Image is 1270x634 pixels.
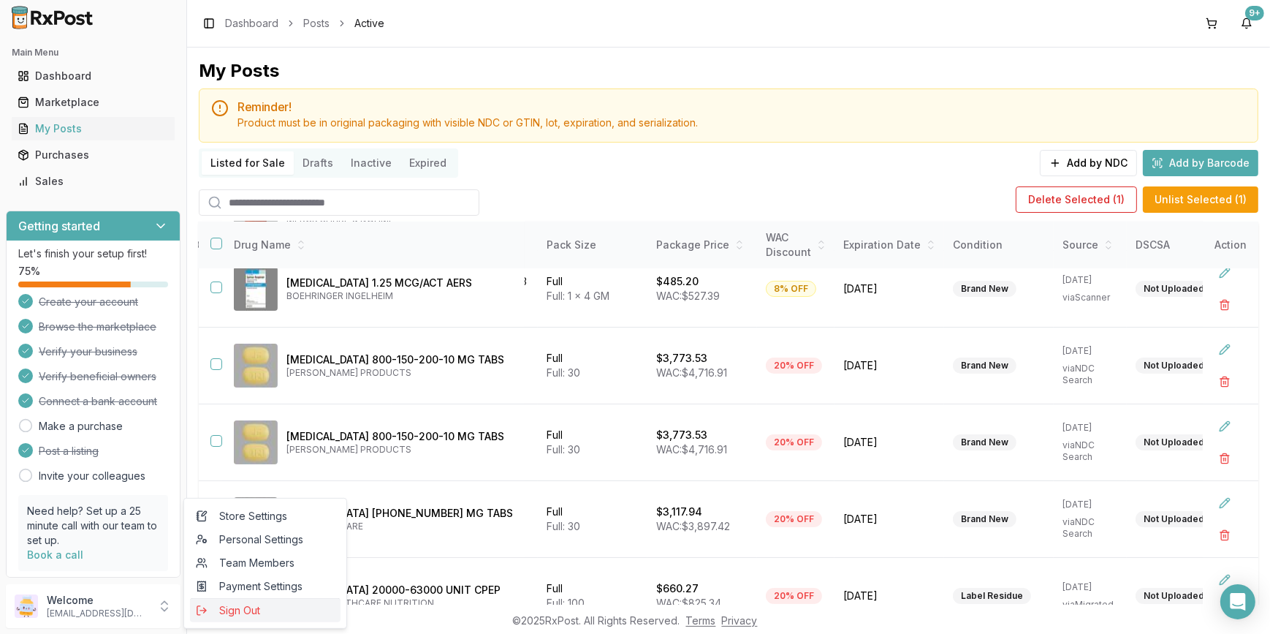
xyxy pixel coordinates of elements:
p: [MEDICAL_DATA] 800-150-200-10 MG TABS [286,429,513,444]
div: My Posts [18,121,169,136]
span: Full: 30 [547,443,580,456]
div: Open Intercom Messenger [1220,584,1255,619]
span: Store Settings [196,509,335,524]
div: Brand New [953,511,1016,527]
a: Make a purchase [39,419,123,434]
div: Product must be in original packaging with visible NDC or GTIN, lot, expiration, and serialization. [237,116,1246,130]
h3: Getting started [18,217,100,235]
p: via NDC Search [1062,516,1118,540]
img: RxPost Logo [6,6,99,29]
h5: Reminder! [237,101,1246,113]
div: Drug Name [234,238,513,252]
span: WAC: $4,716.91 [656,443,727,456]
a: Marketplace [12,89,175,116]
span: Full: 100 [547,597,585,609]
td: Full [538,404,647,481]
p: via NDC Search [1062,439,1118,463]
div: 8% OFF [766,281,816,297]
button: Drafts [294,151,342,175]
button: Delete [1212,369,1238,395]
p: [DATE] [1062,274,1118,286]
button: Edit [1212,490,1238,516]
button: My Posts [6,117,180,140]
button: Edit [1212,260,1238,286]
button: Sales [6,170,180,193]
span: Create your account [39,295,138,309]
span: WAC: $3,897.42 [656,520,730,532]
button: Add by NDC [1040,150,1137,176]
div: 9+ [1245,6,1264,20]
button: Edit [1212,413,1238,439]
p: VIIV HEALTHCARE [286,521,513,532]
a: Sales [12,168,175,195]
span: Full: 30 [547,520,580,532]
div: Label Residue [953,588,1031,604]
button: Delete [1212,445,1238,472]
div: Not Uploaded [1136,511,1212,527]
div: Source [1062,238,1118,252]
div: Purchases [18,148,169,162]
span: [DATE] [843,435,935,450]
span: WAC: $527.39 [656,290,720,302]
p: [DATE] [1062,422,1118,434]
span: [DATE] [843,282,935,296]
span: Verify your business [39,344,137,359]
p: $660.27 [656,581,699,596]
button: Delete [1212,522,1238,548]
p: via Migrated [1062,599,1118,611]
p: [DATE] [1062,345,1118,357]
span: Full: 1 x 4 GM [547,290,609,302]
a: Purchases [12,142,175,168]
a: Team Members [190,551,341,575]
p: via NDC Search [1062,363,1118,386]
p: [PERSON_NAME] PRODUCTS [286,367,513,379]
button: Expired [400,151,455,175]
div: 20% OFF [766,434,822,450]
p: $3,773.53 [656,351,707,366]
h2: Main Menu [12,47,175,59]
span: Team Members [196,556,335,570]
button: Delete Selected (1) [1016,186,1137,213]
p: [PERSON_NAME] PRODUCTS [286,444,513,456]
button: Unlist Selected (1) [1143,186,1258,213]
a: Dashboard [12,63,175,89]
p: Welcome [47,593,148,608]
a: Store Settings [190,505,341,528]
button: Dashboard [6,64,180,88]
span: [DATE] [843,589,935,603]
div: Package Price [656,238,748,252]
button: Delete [1212,292,1238,318]
div: Brand New [953,434,1016,450]
span: 75 % [18,264,40,279]
span: [DATE] [843,512,935,527]
button: Edit [1212,567,1238,593]
div: My Posts [199,59,279,83]
span: Verify beneficial owners [39,369,156,384]
a: Payment Settings [190,575,341,598]
button: Marketplace [6,91,180,114]
a: My Posts [12,116,175,142]
td: Full [538,328,647,404]
td: Full [538,481,647,558]
span: Post a listing [39,444,99,458]
button: 9+ [1235,12,1258,35]
nav: breadcrumb [225,16,384,31]
p: $485.20 [656,274,699,289]
a: Posts [303,16,330,31]
p: via Scanner [1062,292,1118,303]
div: WAC Discount [766,230,826,260]
button: Support [6,578,180,604]
p: NESTLE HEALTHCARE NUTRITION [286,597,513,609]
p: $3,117.94 [656,505,702,519]
p: [DATE] [1062,581,1118,593]
span: WAC: $4,716.91 [656,366,727,379]
span: Payment Settings [196,579,335,594]
span: Full: 30 [547,366,580,379]
img: Spiriva Respimat 1.25 MCG/ACT AERS [234,267,278,311]
div: Brand New [953,358,1016,374]
span: WAC: $825.34 [656,597,721,609]
td: Full [538,251,647,328]
a: Privacy [722,614,758,627]
div: Marketplace [18,95,169,110]
img: Symtuza 800-150-200-10 MG TABS [234,344,278,388]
